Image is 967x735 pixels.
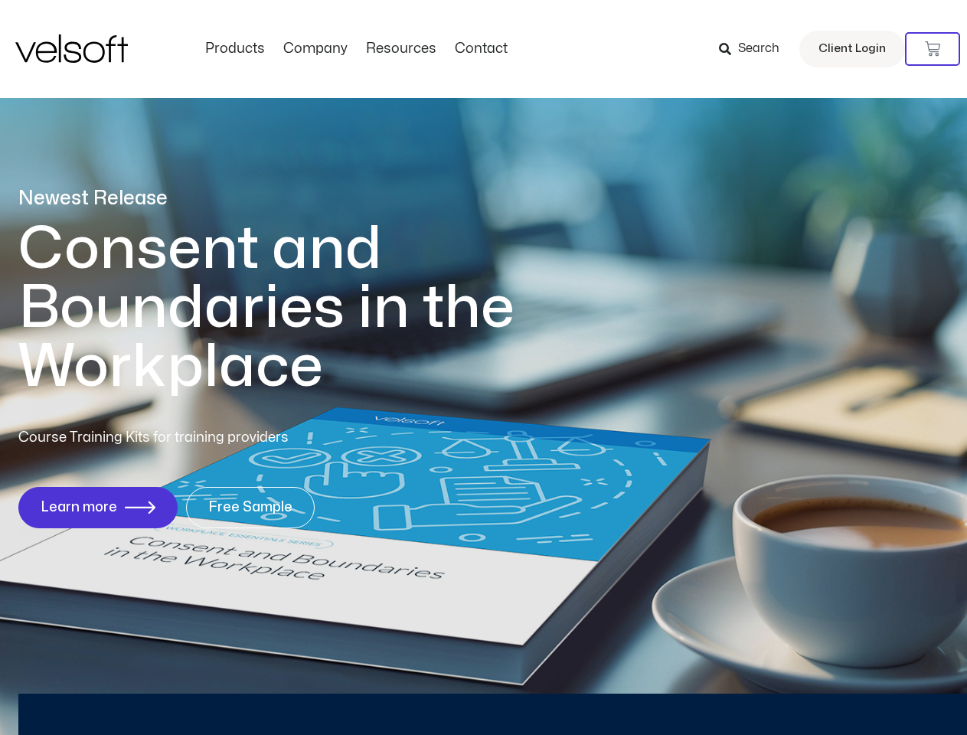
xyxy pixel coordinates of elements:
[208,500,292,515] span: Free Sample
[186,487,315,528] a: Free Sample
[15,34,128,63] img: Velsoft Training Materials
[357,41,446,57] a: ResourcesMenu Toggle
[196,41,274,57] a: ProductsMenu Toggle
[18,427,400,449] p: Course Training Kits for training providers
[799,31,905,67] a: Client Login
[818,39,886,59] span: Client Login
[41,500,117,515] span: Learn more
[719,36,790,62] a: Search
[196,41,517,57] nav: Menu
[738,39,779,59] span: Search
[18,220,577,397] h1: Consent and Boundaries in the Workplace
[18,487,178,528] a: Learn more
[446,41,517,57] a: ContactMenu Toggle
[274,41,357,57] a: CompanyMenu Toggle
[18,185,577,212] p: Newest Release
